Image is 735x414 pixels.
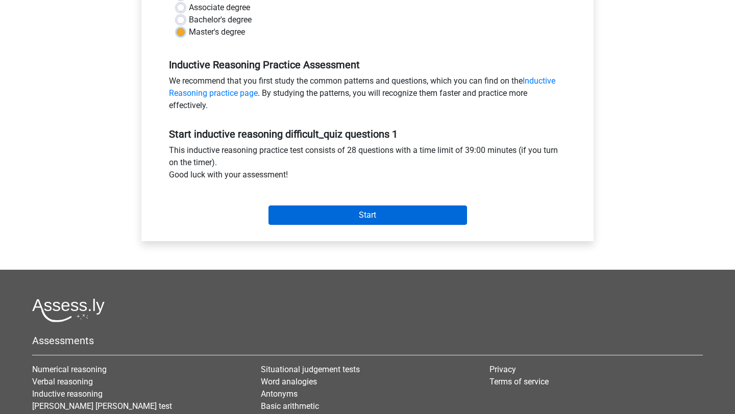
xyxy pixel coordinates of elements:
[261,389,298,399] a: Antonyms
[32,334,703,347] h5: Assessments
[189,26,245,38] label: Master's degree
[261,401,319,411] a: Basic arithmetic
[189,14,252,26] label: Bachelor's degree
[32,365,107,374] a: Numerical reasoning
[161,75,574,116] div: We recommend that you first study the common patterns and questions, which you can find on the . ...
[161,144,574,185] div: This inductive reasoning practice test consists of 28 questions with a time limit of 39:00 minute...
[32,377,93,386] a: Verbal reasoning
[32,401,172,411] a: [PERSON_NAME] [PERSON_NAME] test
[169,128,566,140] h5: Start inductive reasoning difficult_quiz questions 1
[169,59,566,71] h5: Inductive Reasoning Practice Assessment
[261,377,317,386] a: Word analogies
[189,2,250,14] label: Associate degree
[489,365,516,374] a: Privacy
[261,365,360,374] a: Situational judgement tests
[32,298,105,322] img: Assessly logo
[268,205,467,225] input: Start
[489,377,549,386] a: Terms of service
[32,389,103,399] a: Inductive reasoning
